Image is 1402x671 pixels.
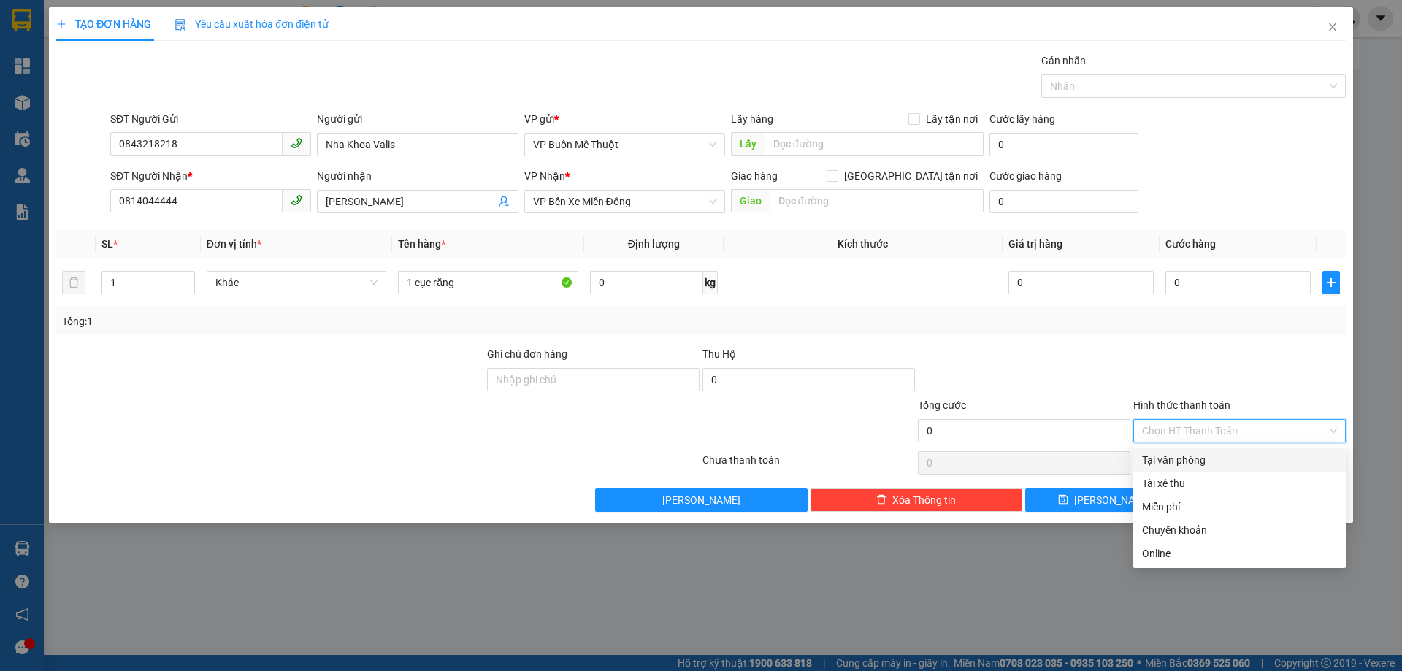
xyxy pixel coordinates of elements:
span: [GEOGRAPHIC_DATA] tận nơi [838,168,984,184]
span: VP Bến Xe Miền Đông [533,191,716,212]
button: deleteXóa Thông tin [811,488,1023,512]
span: plus [1323,277,1339,288]
span: Giao hàng [731,170,778,182]
input: Ghi chú đơn hàng [487,368,700,391]
span: Lấy tận nơi [920,111,984,127]
span: Khác [215,272,378,294]
span: [PERSON_NAME] [662,492,740,508]
span: Lấy [731,132,765,156]
span: plus [56,19,66,29]
span: delete [876,494,886,506]
button: delete [62,271,85,294]
span: Giá trị hàng [1008,238,1062,250]
span: close [1327,21,1338,33]
span: Lấy hàng [731,113,773,125]
span: TẠO ĐƠN HÀNG [56,18,151,30]
button: plus [1322,271,1340,294]
span: phone [291,194,302,206]
div: Chưa thanh toán [701,452,916,478]
button: save[PERSON_NAME] [1025,488,1184,512]
label: Gán nhãn [1041,55,1086,66]
input: Dọc đường [765,132,984,156]
input: Cước giao hàng [989,190,1138,213]
span: user-add [498,196,510,207]
label: Ghi chú đơn hàng [487,348,567,360]
span: Định lượng [628,238,680,250]
span: Tên hàng [398,238,445,250]
span: Đơn vị tính [207,238,261,250]
span: phone [291,137,302,149]
label: Hình thức thanh toán [1133,399,1230,411]
div: Online [1142,545,1337,561]
span: Giao [731,189,770,212]
img: icon [175,19,186,31]
div: SĐT Người Nhận [110,168,311,184]
div: Người gửi [317,111,518,127]
label: Cước giao hàng [989,170,1062,182]
span: Kích thước [838,238,888,250]
div: VP gửi [524,111,725,127]
div: Miễn phí [1142,499,1337,515]
button: Close [1312,7,1353,48]
div: Tài xế thu [1142,475,1337,491]
input: 0 [1008,271,1154,294]
span: VP Nhận [524,170,565,182]
span: SL [101,238,113,250]
span: Thu Hộ [702,348,736,360]
span: Xóa Thông tin [892,492,956,508]
input: Dọc đường [770,189,984,212]
span: VP Buôn Mê Thuột [533,134,716,156]
input: VD: Bàn, Ghế [398,271,578,294]
div: Chuyển khoản [1142,522,1337,538]
div: SĐT Người Gửi [110,111,311,127]
span: [PERSON_NAME] [1074,492,1152,508]
div: Người nhận [317,168,518,184]
span: save [1058,494,1068,506]
span: Tổng cước [918,399,966,411]
span: Cước hàng [1165,238,1216,250]
span: Yêu cầu xuất hóa đơn điện tử [175,18,329,30]
button: [PERSON_NAME] [595,488,808,512]
div: Tại văn phòng [1142,452,1337,468]
input: Cước lấy hàng [989,133,1138,156]
label: Cước lấy hàng [989,113,1055,125]
div: Tổng: 1 [62,313,541,329]
span: kg [703,271,718,294]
